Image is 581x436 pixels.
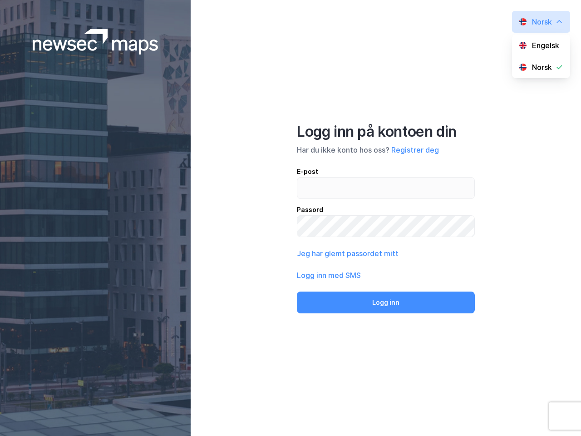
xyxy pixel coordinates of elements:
iframe: Chat Widget [536,392,581,436]
div: E-post [297,166,475,177]
div: Norsk [532,62,552,73]
button: Logg inn [297,292,475,313]
button: Registrer deg [391,144,439,155]
div: Har du ikke konto hos oss? [297,144,475,155]
button: Jeg har glemt passordet mitt [297,248,399,259]
div: Norsk [532,16,552,27]
div: Engelsk [532,40,559,51]
div: Logg inn på kontoen din [297,123,475,141]
div: Passord [297,204,475,215]
button: Logg inn med SMS [297,270,361,281]
img: logoWhite.bf58a803f64e89776f2b079ca2356427.svg [33,29,158,54]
